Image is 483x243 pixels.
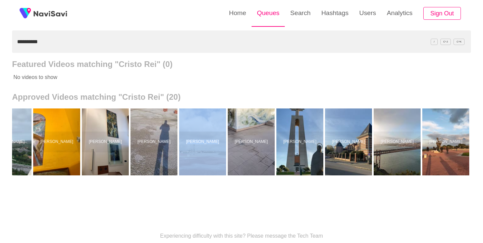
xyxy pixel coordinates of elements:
[423,7,461,20] button: Sign Out
[12,60,471,69] h2: Featured Videos matching "Cristo Rei" (0)
[34,10,67,17] img: fireSpot
[82,108,130,175] a: [PERSON_NAME]Cristo Rei
[228,108,276,175] a: [PERSON_NAME]Cristo Rei
[12,92,471,102] h2: Approved Videos matching "Cristo Rei" (20)
[276,108,325,175] a: [PERSON_NAME]Cristo Rei
[453,38,465,45] span: C^K
[179,108,228,175] a: [PERSON_NAME]Cristo Rei
[12,69,425,86] p: No videos to show
[325,108,374,175] a: [PERSON_NAME]Cristo Rei
[422,108,471,175] a: [PERSON_NAME]Cristo Rei
[160,233,323,239] p: Experiencing difficulty with this site? Please message the Tech Team
[33,108,82,175] a: [PERSON_NAME]Cristo Rei
[17,5,34,22] img: fireSpot
[440,38,451,45] span: C^J
[130,108,179,175] a: [PERSON_NAME]Cristo Rei
[374,108,422,175] a: [PERSON_NAME]Cristo Rei
[431,38,437,45] span: /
